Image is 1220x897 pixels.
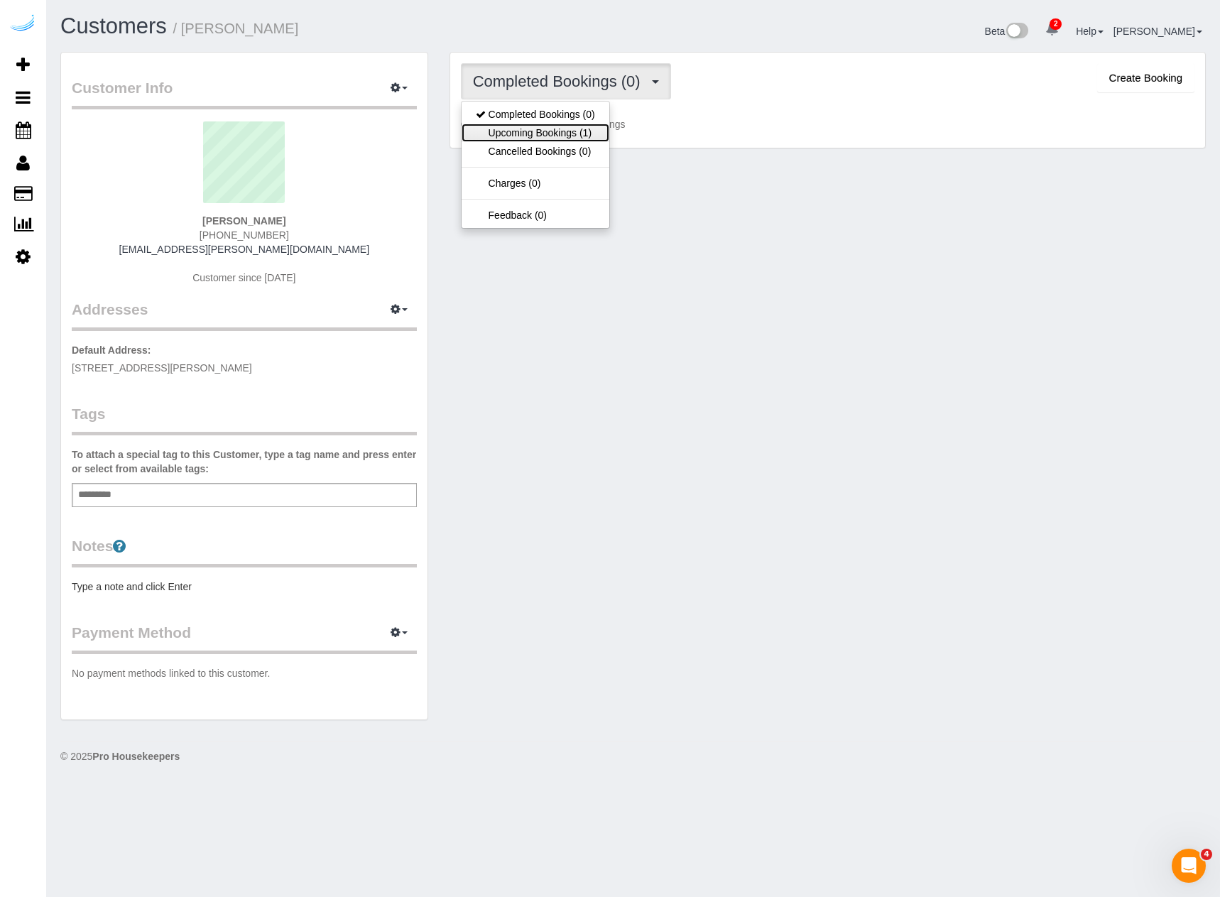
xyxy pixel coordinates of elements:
[1201,849,1212,860] span: 4
[473,72,648,90] span: Completed Bookings (0)
[72,580,417,594] pre: Type a note and click Enter
[60,13,167,38] a: Customers
[1172,849,1206,883] iframe: Intercom live chat
[72,447,417,476] label: To attach a special tag to this Customer, type a tag name and press enter or select from availabl...
[462,206,609,224] a: Feedback (0)
[72,536,417,567] legend: Notes
[1050,18,1062,30] span: 2
[9,14,37,34] img: Automaid Logo
[985,26,1029,37] a: Beta
[1113,26,1202,37] a: [PERSON_NAME]
[1076,26,1104,37] a: Help
[200,229,289,241] span: [PHONE_NUMBER]
[173,21,299,36] small: / [PERSON_NAME]
[72,362,252,374] span: [STREET_ADDRESS][PERSON_NAME]
[192,272,295,283] span: Customer since [DATE]
[202,215,285,227] strong: [PERSON_NAME]
[461,117,1194,131] p: Customer has 0 Completed Bookings
[462,174,609,192] a: Charges (0)
[72,403,417,435] legend: Tags
[461,63,671,99] button: Completed Bookings (0)
[72,77,417,109] legend: Customer Info
[72,343,151,357] label: Default Address:
[60,749,1206,763] div: © 2025
[72,622,417,654] legend: Payment Method
[92,751,180,762] strong: Pro Housekeepers
[1005,23,1028,41] img: New interface
[1097,63,1194,93] button: Create Booking
[119,244,369,255] a: [EMAIL_ADDRESS][PERSON_NAME][DOMAIN_NAME]
[72,666,417,680] p: No payment methods linked to this customer.
[462,124,609,142] a: Upcoming Bookings (1)
[1038,14,1066,45] a: 2
[462,142,609,161] a: Cancelled Bookings (0)
[462,105,609,124] a: Completed Bookings (0)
